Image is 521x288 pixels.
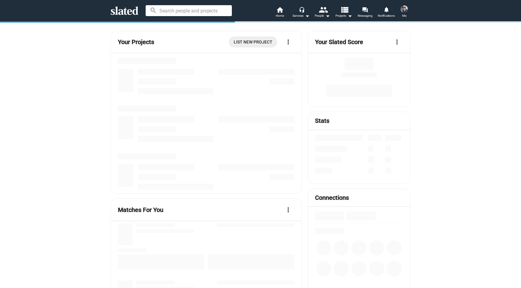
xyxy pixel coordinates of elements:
span: Home [276,12,284,19]
button: Projects [333,6,354,19]
a: Notifications [376,6,397,19]
a: Home [269,6,290,19]
span: Messaging [358,12,373,19]
mat-icon: view_list [340,5,349,14]
a: Messaging [354,6,376,19]
span: Me [402,12,406,19]
input: Search people and projects [146,5,232,16]
mat-icon: more_vert [393,38,401,46]
span: List New Project [234,36,272,47]
mat-icon: headset_mic [299,7,304,12]
mat-icon: more_vert [285,206,292,213]
mat-card-title: Your Slated Score [315,38,363,46]
button: Lindsay GosslingMe [397,4,412,20]
mat-card-title: Connections [315,194,349,202]
img: Lindsay Gossling [401,5,408,13]
mat-icon: arrow_drop_down [346,12,353,19]
mat-card-title: Your Projects [118,38,154,46]
mat-icon: people [319,5,328,14]
a: List New Project [229,36,277,47]
mat-icon: notifications [383,6,389,12]
mat-card-title: Matches For You [118,206,163,214]
mat-icon: arrow_drop_down [303,12,311,19]
mat-card-title: Stats [315,117,329,125]
div: People [315,12,330,19]
span: Projects [335,12,352,19]
button: People [312,6,333,19]
div: Services [292,12,310,19]
span: Notifications [378,12,395,19]
mat-icon: forum [362,7,368,12]
mat-icon: arrow_drop_down [324,12,331,19]
mat-icon: more_vert [285,38,292,46]
button: Services [290,6,312,19]
mat-icon: home [276,6,283,13]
